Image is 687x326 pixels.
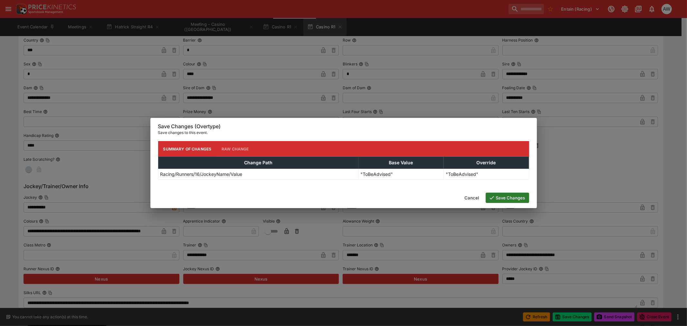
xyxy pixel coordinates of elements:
th: Change Path [158,157,358,169]
th: Base Value [358,157,444,169]
p: Racing/Runners/16/JockeyName/Value [160,171,243,177]
th: Override [444,157,529,169]
h6: Save Changes (Overtype) [158,123,529,130]
button: Summary of Changes [158,141,217,157]
button: Cancel [461,193,483,203]
button: Save Changes [486,193,529,203]
td: "ToBeAdvised" [444,169,529,180]
td: "ToBeAdvised" [358,169,444,180]
p: Save changes to this event. [158,129,529,136]
button: Raw Change [216,141,254,157]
